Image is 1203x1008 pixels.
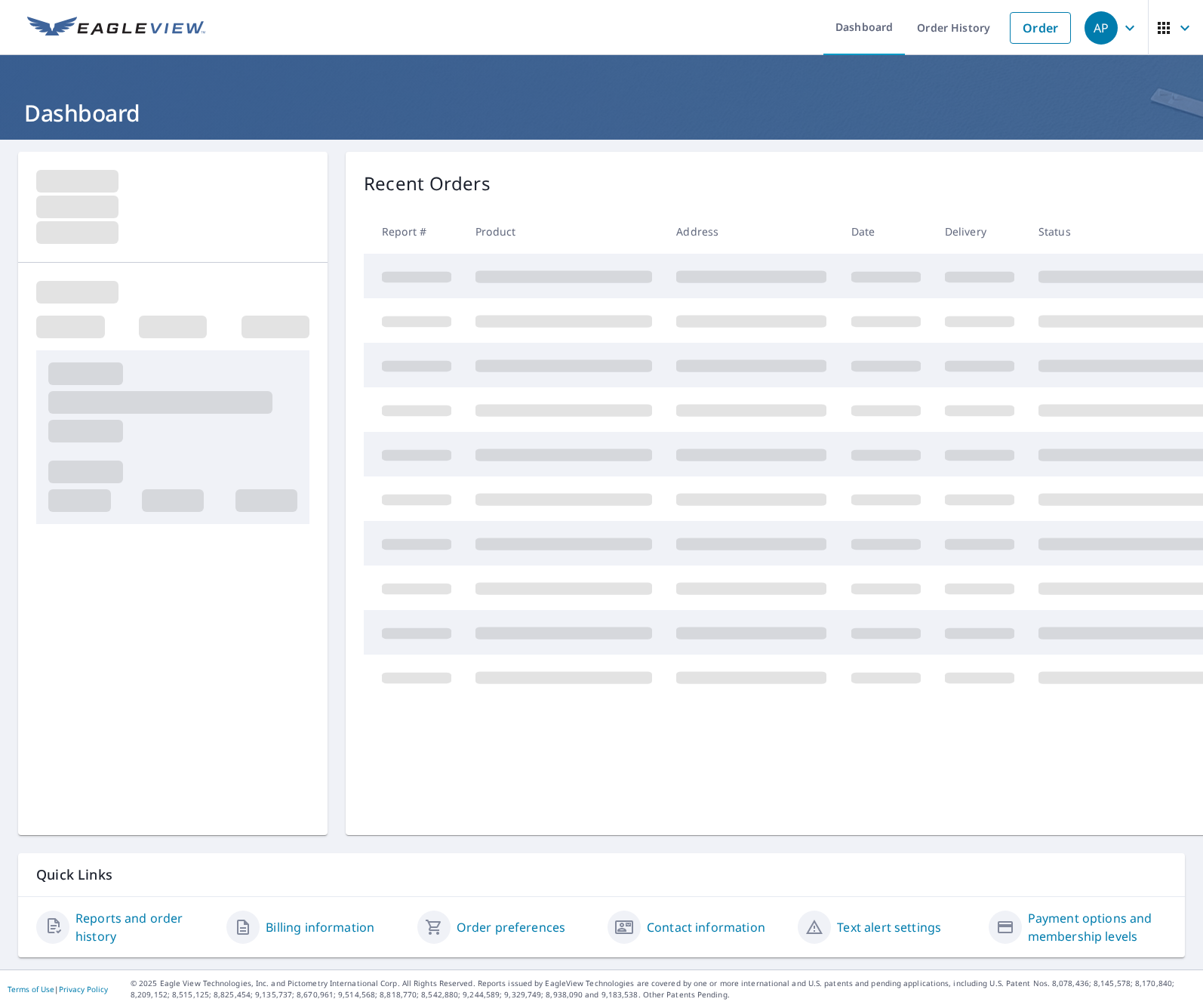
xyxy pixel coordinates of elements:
p: © 2025 Eagle View Technologies, Inc. and Pictometry International Corp. All Rights Reserved. Repo... [131,978,1195,1000]
th: Delivery [933,209,1026,254]
a: Privacy Policy [59,984,108,994]
a: Billing information [266,918,374,936]
p: Quick Links [36,865,1167,884]
th: Product [463,209,664,254]
a: Payment options and membership levels [1028,909,1167,945]
a: Reports and order history [75,909,214,945]
p: Recent Orders [364,170,491,197]
a: Text alert settings [837,918,941,936]
a: Terms of Use [8,984,54,994]
div: AP [1085,11,1118,45]
a: Contact information [647,918,765,936]
a: Order [1010,12,1071,44]
th: Address [664,209,838,254]
a: Order preferences [457,918,566,936]
th: Report # [364,209,463,254]
p: | [8,985,108,994]
th: Date [839,209,933,254]
img: EV Logo [27,17,205,39]
h1: Dashboard [18,97,1185,128]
